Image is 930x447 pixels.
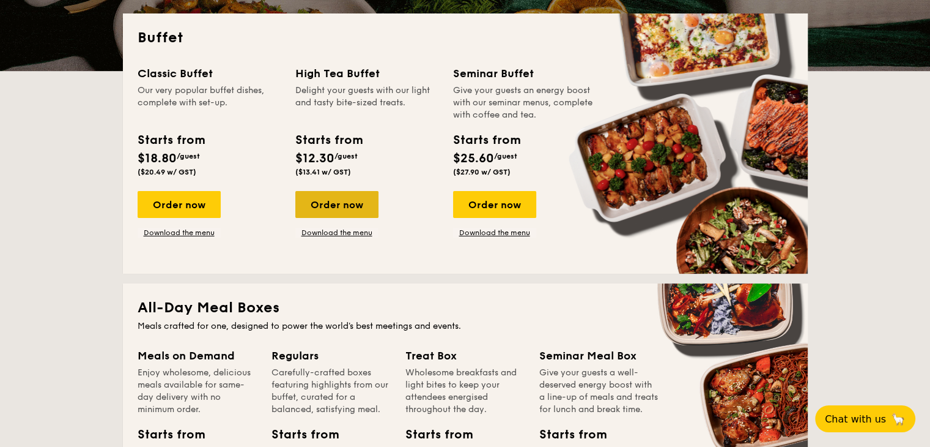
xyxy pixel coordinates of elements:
[138,65,281,82] div: Classic Buffet
[138,298,793,318] h2: All-Day Meal Boxes
[815,405,915,432] button: Chat with us🦙
[295,168,351,176] span: ($13.41 w/ GST)
[453,151,494,166] span: $25.60
[405,367,525,416] div: Wholesome breakfasts and light bites to keep your attendees energised throughout the day.
[539,426,594,444] div: Starts from
[539,367,659,416] div: Give your guests a well-deserved energy boost with a line-up of meals and treats for lunch and br...
[138,28,793,48] h2: Buffet
[295,191,378,218] div: Order now
[138,320,793,332] div: Meals crafted for one, designed to power the world's best meetings and events.
[138,85,281,121] div: Our very popular buffet dishes, complete with set-up.
[295,131,362,149] div: Starts from
[138,151,177,166] span: $18.80
[138,426,193,444] div: Starts from
[138,347,257,364] div: Meals on Demand
[405,426,460,444] div: Starts from
[138,168,196,176] span: ($20.49 w/ GST)
[271,426,327,444] div: Starts from
[295,85,438,121] div: Delight your guests with our light and tasty bite-sized treats.
[453,131,520,149] div: Starts from
[494,152,517,160] span: /guest
[453,168,511,176] span: ($27.90 w/ GST)
[405,347,525,364] div: Treat Box
[295,228,378,238] a: Download the menu
[453,228,536,238] a: Download the menu
[138,367,257,416] div: Enjoy wholesome, delicious meals available for same-day delivery with no minimum order.
[453,191,536,218] div: Order now
[138,131,204,149] div: Starts from
[453,65,596,82] div: Seminar Buffet
[177,152,200,160] span: /guest
[295,151,334,166] span: $12.30
[138,191,221,218] div: Order now
[891,412,906,426] span: 🦙
[334,152,358,160] span: /guest
[825,413,886,425] span: Chat with us
[271,347,391,364] div: Regulars
[271,367,391,416] div: Carefully-crafted boxes featuring highlights from our buffet, curated for a balanced, satisfying ...
[295,65,438,82] div: High Tea Buffet
[539,347,659,364] div: Seminar Meal Box
[453,85,596,121] div: Give your guests an energy boost with our seminar menus, complete with coffee and tea.
[138,228,221,238] a: Download the menu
